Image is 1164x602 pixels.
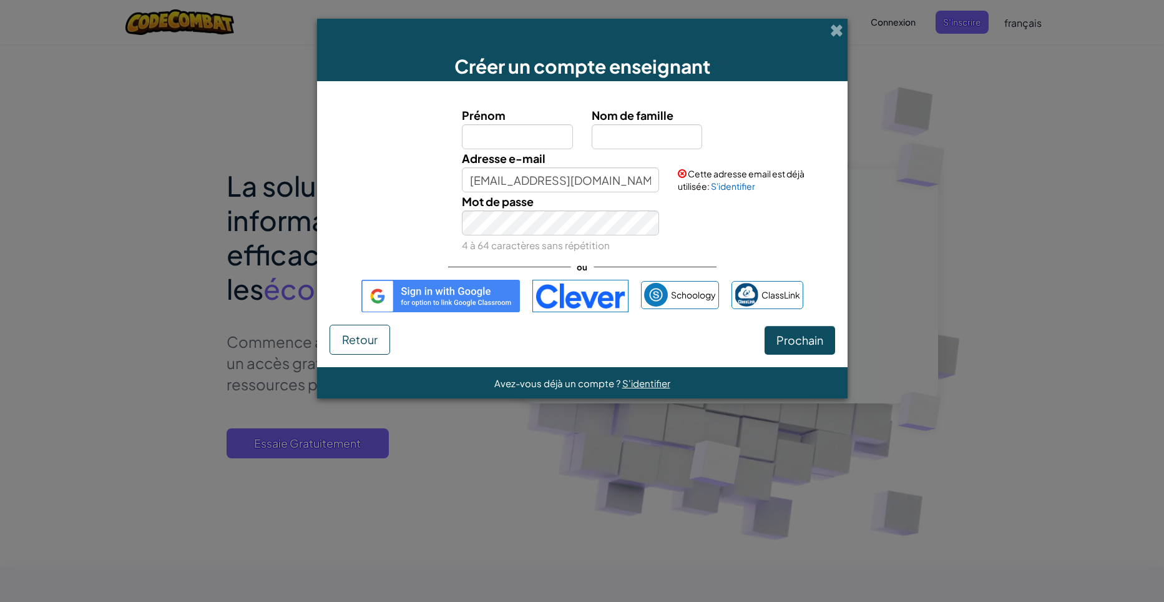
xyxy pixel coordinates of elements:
[711,180,755,192] a: S'identifier
[622,377,670,389] a: S'identifier
[592,108,673,122] span: Nom de famille
[462,194,534,209] span: Mot de passe
[462,108,506,122] span: Prénom
[735,283,758,307] img: classlink-logo-small.png
[671,286,716,304] span: Schoology
[361,280,520,312] img: gplus_sso_button2.svg
[532,280,628,312] img: clever-logo-blue.png
[454,54,710,78] span: Créer un compte enseignant
[494,377,622,389] span: Avez-vous déjà un compte ?
[644,283,668,307] img: schoology.png
[570,258,594,276] span: ou
[462,151,545,165] span: Adresse e-mail
[776,333,823,347] span: Prochain
[765,326,835,355] button: Prochain
[907,12,1152,169] iframe: Boîte de dialogue "Se connecter avec Google"
[761,286,800,304] span: ClassLink
[342,332,378,347] span: Retour
[462,239,610,251] small: 4 à 64 caractères sans répétition
[330,325,390,355] button: Retour
[678,168,805,192] span: Cette adresse email est déjà utilisée:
